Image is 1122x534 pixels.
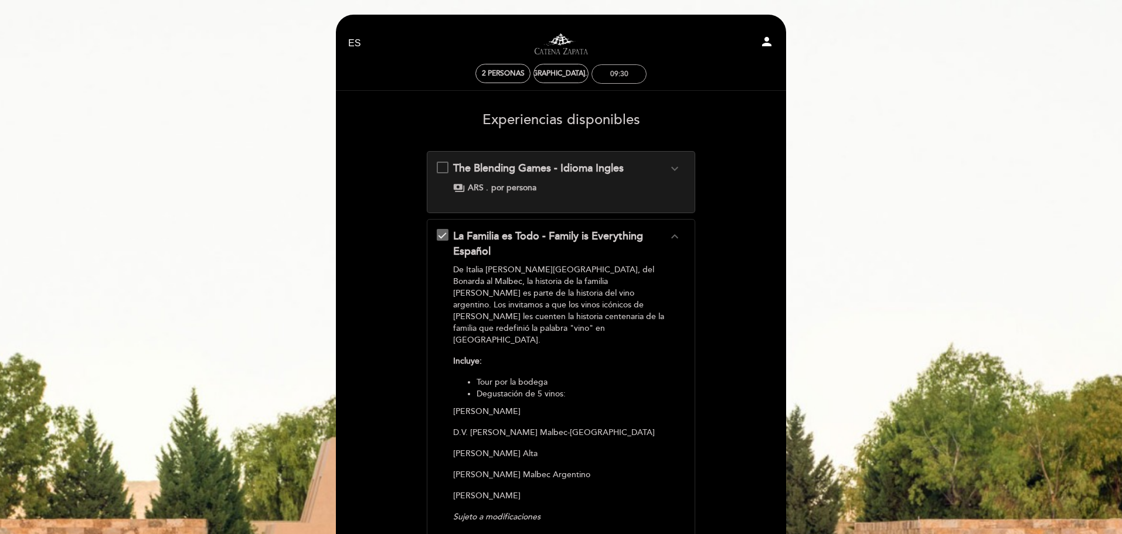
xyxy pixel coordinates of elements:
[760,35,774,49] i: person
[477,388,668,400] li: Degustación de 5 vinos:
[453,448,668,460] p: [PERSON_NAME] Alta
[664,229,685,244] button: expand_less
[668,230,682,244] i: expand_less
[453,264,668,346] p: De Italia [PERSON_NAME][GEOGRAPHIC_DATA], del Bonarda al Malbec, la historia de la familia [PERSO...
[468,182,488,194] span: ARS .
[453,356,482,366] strong: Incluye:
[453,182,465,194] span: payments
[509,69,613,78] div: [DEMOGRAPHIC_DATA]. 6, nov.
[477,376,668,388] li: Tour por la bodega
[491,182,536,194] span: por persona
[453,230,643,258] span: La Familia es Todo - Family is Everything Español
[610,70,628,78] div: 09:30
[482,111,640,128] span: Experiencias disponibles
[453,512,540,522] em: Sujeto a modificaciones
[453,469,668,481] p: [PERSON_NAME] Malbec Argentino
[482,69,525,78] span: 2 personas
[453,162,624,174] span: The Blending Games - Idioma Ingles
[453,490,668,502] p: [PERSON_NAME]
[453,427,668,439] p: D.V. [PERSON_NAME] Malbec-[GEOGRAPHIC_DATA]
[437,161,686,194] md-checkbox: The Blending Games - Idioma Ingles expand_more Elaborar un blend de vino, como crear una pieza de...
[664,161,685,176] button: expand_more
[760,35,774,53] button: person
[453,406,668,417] p: [PERSON_NAME]
[668,162,682,176] i: expand_more
[488,28,634,60] a: Visitas y degustaciones en La Pirámide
